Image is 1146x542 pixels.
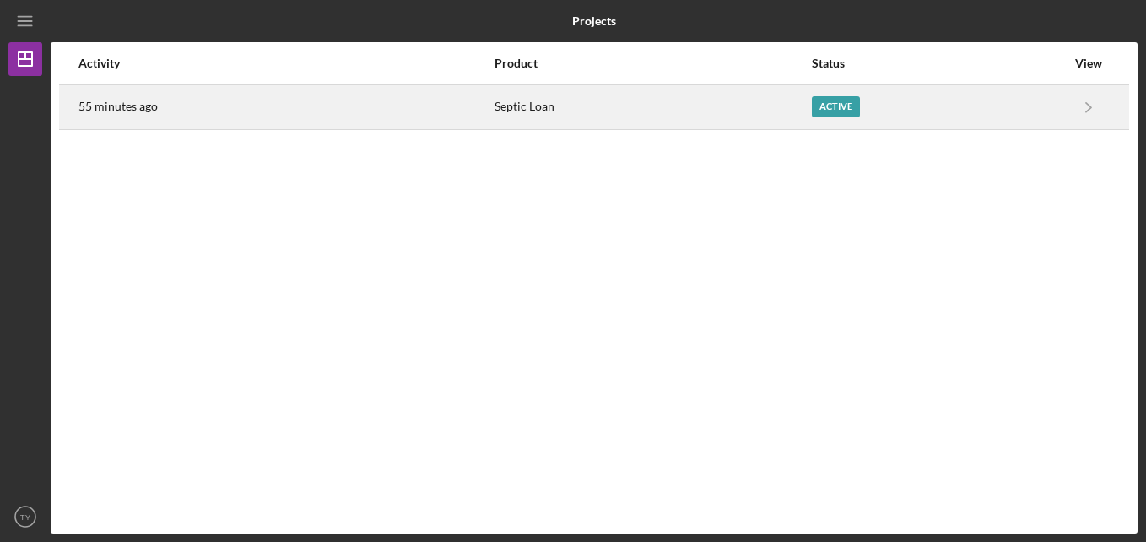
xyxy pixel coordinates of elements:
[572,14,616,28] b: Projects
[495,86,809,128] div: Septic Loan
[812,96,860,117] div: Active
[1068,57,1110,70] div: View
[812,57,1066,70] div: Status
[20,512,31,522] text: TY
[78,57,493,70] div: Activity
[78,100,158,113] time: 2025-08-27 13:10
[495,57,809,70] div: Product
[8,500,42,534] button: TY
